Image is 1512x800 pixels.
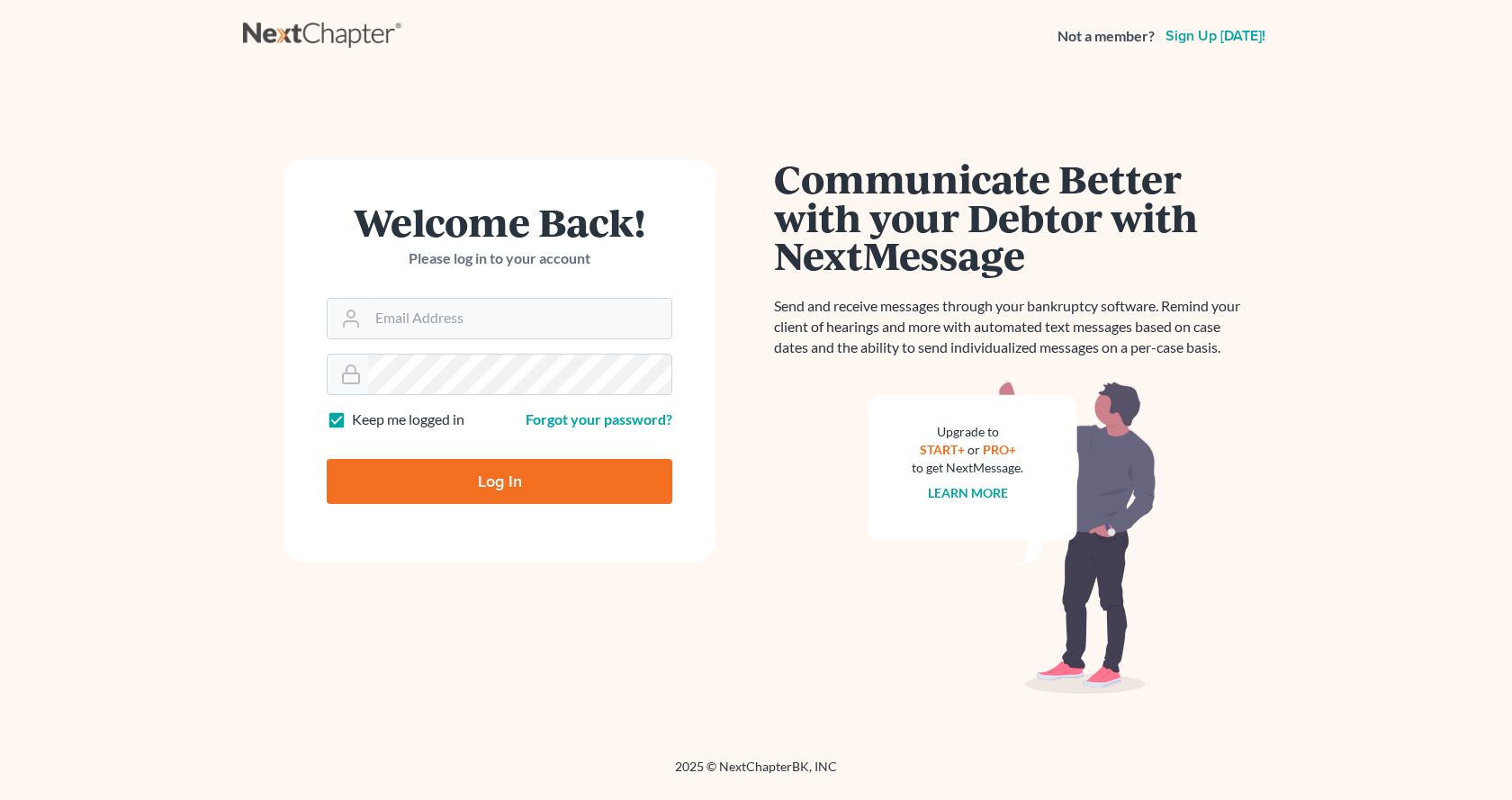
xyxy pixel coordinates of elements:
h1: Communicate Better with your Debtor with NextMessage [774,159,1251,274]
a: Learn more [928,485,1008,500]
h1: Welcome Back! [327,202,672,241]
p: Send and receive messages through your bankruptcy software. Remind your client of hearings and mo... [774,296,1251,358]
input: Email Address [368,299,671,338]
a: PRO+ [983,442,1016,457]
a: Forgot your password? [526,410,672,427]
strong: Not a member? [1057,26,1155,47]
input: Log In [327,459,672,504]
a: START+ [920,442,965,457]
p: Please log in to your account [327,248,672,269]
a: Sign up [DATE]! [1162,29,1269,43]
span: or [967,442,980,457]
div: 2025 © NextChapterBK, INC [243,758,1269,790]
div: Upgrade to [912,423,1023,441]
div: to get NextMessage. [912,459,1023,477]
label: Keep me logged in [352,409,464,430]
img: nextmessage_bg-59042aed3d76b12b5cd301f8e5b87938c9018125f34e5fa2b7a6b67550977c72.svg [868,380,1156,695]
